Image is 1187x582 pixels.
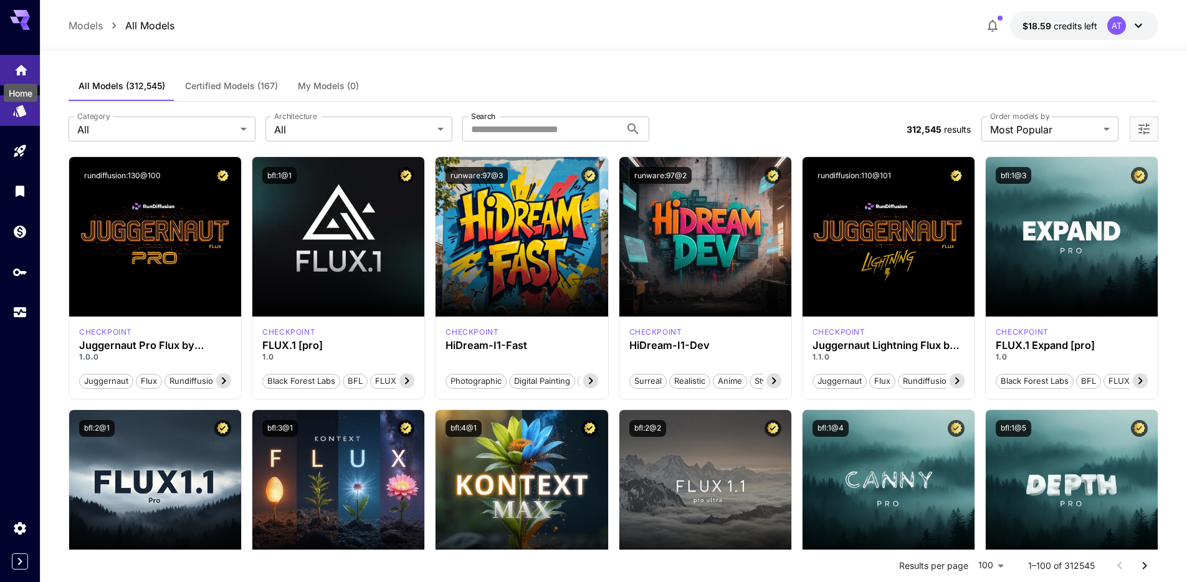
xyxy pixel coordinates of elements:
p: checkpoint [813,327,865,338]
button: Certified Model – Vetted for best performance and includes a commercial license. [765,420,781,437]
span: flux [136,375,161,388]
div: Home [4,84,37,102]
p: 1.0.0 [79,351,231,363]
button: Certified Model – Vetted for best performance and includes a commercial license. [398,167,414,184]
span: results [944,124,971,135]
button: juggernaut [813,373,867,389]
p: 1.0 [996,351,1148,363]
span: 312,545 [907,124,941,135]
button: Anime [713,373,747,389]
span: Realistic [670,375,710,388]
span: All [77,122,236,137]
span: credits left [1054,21,1097,31]
div: Usage [12,305,27,320]
button: bfl:3@1 [262,420,298,437]
span: juggernaut [80,375,133,388]
div: FLUX.1 D [79,327,132,338]
div: 100 [973,556,1008,575]
button: runware:97@3 [446,167,508,184]
button: BFL [343,373,368,389]
button: Digital Painting [509,373,575,389]
div: Models [12,99,27,115]
label: Search [471,111,495,122]
button: Photographic [446,373,507,389]
div: Home [14,59,29,74]
span: BFL [343,375,367,388]
p: checkpoint [79,327,132,338]
span: juggernaut [813,375,866,388]
button: bfl:1@5 [996,420,1031,437]
button: Surreal [629,373,667,389]
span: Stylized [750,375,789,388]
button: FLUX.1 [pro] [370,373,428,389]
p: checkpoint [996,327,1049,338]
span: Digital Painting [510,375,574,388]
h3: FLUX.1 Expand [pro] [996,340,1148,351]
div: Wallet [12,224,27,239]
label: Order models by [990,111,1049,122]
span: All [274,122,432,137]
button: rundiffusion [164,373,223,389]
h3: HiDream-I1-Fast [446,340,598,351]
button: Go to next page [1132,553,1157,578]
div: AT [1107,16,1126,35]
span: Certified Models (167) [185,80,278,92]
span: rundiffusion [165,375,222,388]
div: FLUX.1 D [813,327,865,338]
span: Photographic [446,375,506,388]
button: flux [869,373,895,389]
span: Black Forest Labs [263,375,340,388]
button: bfl:1@1 [262,167,297,184]
span: Surreal [630,375,666,388]
button: Black Forest Labs [996,373,1074,389]
button: Certified Model – Vetted for best performance and includes a commercial license. [214,167,231,184]
span: Cinematic [578,375,625,388]
label: Category [77,111,110,122]
span: rundiffusion [899,375,956,388]
button: Realistic [669,373,710,389]
div: $18.58507 [1023,19,1097,32]
div: API Keys [12,264,27,280]
button: rundiffusion:130@100 [79,167,166,184]
div: fluxpro [996,327,1049,338]
span: Most Popular [990,122,1099,137]
button: Certified Model – Vetted for best performance and includes a commercial license. [765,167,781,184]
button: Certified Model – Vetted for best performance and includes a commercial license. [1131,420,1148,437]
span: flux [870,375,895,388]
p: checkpoint [262,327,315,338]
span: FLUX.1 [pro] [371,375,427,388]
button: runware:97@2 [629,167,692,184]
button: bfl:1@4 [813,420,849,437]
a: All Models [125,18,174,33]
h3: Juggernaut Lightning Flux by RunDiffusion [813,340,965,351]
span: Black Forest Labs [996,375,1073,388]
p: 1.1.0 [813,351,965,363]
button: Expand sidebar [12,553,28,570]
a: Models [69,18,103,33]
span: My Models (0) [298,80,359,92]
span: Anime [713,375,746,388]
label: Architecture [274,111,317,122]
p: 1.0 [262,351,414,363]
div: fluxpro [262,327,315,338]
button: Certified Model – Vetted for best performance and includes a commercial license. [398,420,414,437]
h3: FLUX.1 [pro] [262,340,414,351]
button: bfl:1@3 [996,167,1031,184]
button: BFL [1076,373,1101,389]
nav: breadcrumb [69,18,174,33]
button: Certified Model – Vetted for best performance and includes a commercial license. [948,167,965,184]
div: Juggernaut Pro Flux by RunDiffusion [79,340,231,351]
button: Open more filters [1137,122,1151,137]
button: Certified Model – Vetted for best performance and includes a commercial license. [214,420,231,437]
p: 1–100 of 312545 [1028,560,1095,572]
div: HiDream-I1-Dev [629,340,781,351]
p: checkpoint [446,327,498,338]
button: $18.58507AT [1010,11,1158,40]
